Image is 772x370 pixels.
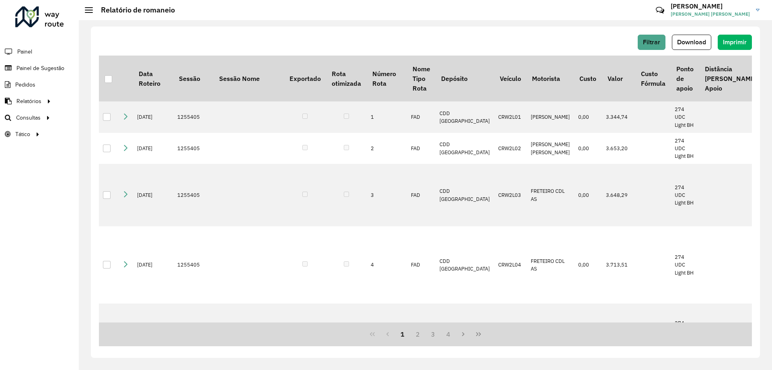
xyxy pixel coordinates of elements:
span: Consultas [16,114,41,122]
td: 0,00 [574,304,602,358]
button: Filtrar [638,35,665,50]
span: Filtrar [643,39,660,45]
button: Download [672,35,711,50]
td: 274 UDC Light BH [671,304,699,358]
td: 274 UDC Light BH [671,101,699,133]
td: 274 UDC Light BH [671,164,699,226]
button: Imprimir [718,35,752,50]
th: Custo Fórmula [635,56,671,101]
td: 3.648,29 [602,164,635,226]
th: Distância [PERSON_NAME] Apoio [699,56,762,101]
td: CRW2L01 [494,101,526,133]
td: CDD [GEOGRAPHIC_DATA] [435,164,494,226]
td: CRW2L05 [494,304,526,358]
span: Tático [15,130,30,138]
span: Painel [17,48,32,56]
span: Download [677,39,706,45]
td: 1255405 [173,226,214,304]
td: 274 UDC Light BH [671,226,699,304]
td: 274 UDC Light BH [671,133,699,164]
span: Painel de Sugestão [16,64,64,72]
td: CDD [GEOGRAPHIC_DATA] [435,101,494,133]
td: [DATE] [133,164,173,226]
td: 3.436,23 [602,304,635,358]
h3: [PERSON_NAME] [671,2,750,10]
td: FAD [407,164,435,226]
td: 1255405 [173,133,214,164]
td: CDD [GEOGRAPHIC_DATA] [435,304,494,358]
td: 3.653,20 [602,133,635,164]
td: CRW2L03 [494,164,526,226]
td: [DATE] [133,304,173,358]
td: [PERSON_NAME] [PERSON_NAME] [527,133,574,164]
th: Número Rota [367,56,407,101]
td: 2 [367,133,407,164]
td: 1255405 [173,304,214,358]
th: Data Roteiro [133,56,173,101]
th: Sessão [173,56,214,101]
td: [PERSON_NAME] [527,101,574,133]
span: [PERSON_NAME] [PERSON_NAME] [671,10,750,18]
td: 0,00 [574,101,602,133]
th: Nome Tipo Rota [407,56,435,101]
th: Exportado [284,56,326,101]
td: CRW2L02 [494,133,526,164]
button: Last Page [471,327,486,342]
td: FAD [407,101,435,133]
td: 5 [367,304,407,358]
td: FRETEIRO CDL AS [527,304,574,358]
button: 3 [425,327,441,342]
td: [DATE] [133,101,173,133]
td: 4 [367,226,407,304]
th: Sessão Nome [214,56,284,101]
td: 0,00 [574,226,602,304]
td: CRW2L04 [494,226,526,304]
td: CDD [GEOGRAPHIC_DATA] [435,133,494,164]
td: FAD [407,133,435,164]
th: Ponto de apoio [671,56,699,101]
button: 4 [441,327,456,342]
button: 2 [410,327,425,342]
td: 1255405 [173,164,214,226]
td: FRETEIRO CDL AS [527,226,574,304]
a: Contato Rápido [651,2,669,19]
th: Rota otimizada [326,56,366,101]
button: Next Page [456,327,471,342]
th: Motorista [527,56,574,101]
td: [DATE] [133,226,173,304]
td: CDD [GEOGRAPHIC_DATA] [435,226,494,304]
h2: Relatório de romaneio [93,6,175,14]
th: Veículo [494,56,526,101]
span: Relatórios [16,97,41,105]
th: Custo [574,56,602,101]
th: Depósito [435,56,494,101]
th: Valor [602,56,635,101]
td: 1255405 [173,101,214,133]
td: 1 [367,101,407,133]
span: Imprimir [723,39,747,45]
td: [DATE] [133,133,173,164]
td: FRETEIRO CDL AS [527,164,574,226]
span: Pedidos [15,81,35,89]
td: 0,00 [574,133,602,164]
td: 3.713,51 [602,226,635,304]
td: FAD [407,226,435,304]
td: 0,00 [574,164,602,226]
td: 3.344,74 [602,101,635,133]
td: 3 [367,164,407,226]
td: FAD [407,304,435,358]
button: 1 [395,327,411,342]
